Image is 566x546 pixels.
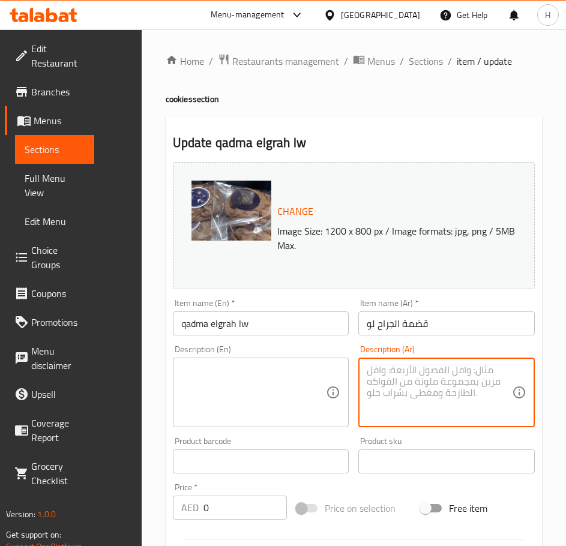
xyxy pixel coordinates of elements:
[457,54,512,68] span: item / update
[31,85,85,99] span: Branches
[209,54,213,68] li: /
[181,500,199,515] p: AED
[31,41,85,70] span: Edit Restaurant
[325,501,396,515] span: Price on selection
[166,54,204,68] a: Home
[358,449,535,473] input: Please enter product sku
[31,387,85,401] span: Upsell
[448,54,452,68] li: /
[341,8,420,22] div: [GEOGRAPHIC_DATA]
[232,54,339,68] span: Restaurants management
[31,344,85,373] span: Menu disclaimer
[173,134,535,152] h2: Update qadma elgrah lw
[409,54,443,68] a: Sections
[5,337,94,380] a: Menu disclaimer
[31,243,85,272] span: Choice Groups
[6,527,61,542] span: Get support on:
[5,380,94,409] a: Upsell
[277,203,313,220] span: Change
[367,54,395,68] span: Menus
[5,106,94,135] a: Menus
[5,77,94,106] a: Branches
[191,181,271,241] img: mmw_638930480641036656
[15,207,94,236] a: Edit Menu
[34,113,85,128] span: Menus
[6,506,35,522] span: Version:
[449,501,487,515] span: Free item
[5,279,94,308] a: Coupons
[358,311,535,335] input: Enter name Ar
[31,416,85,445] span: Coverage Report
[15,164,94,207] a: Full Menu View
[25,214,85,229] span: Edit Menu
[400,54,404,68] li: /
[272,224,516,253] p: Image Size: 1200 x 800 px / Image formats: jpg, png / 5MB Max.
[5,409,94,452] a: Coverage Report
[173,311,349,335] input: Enter name En
[353,53,395,69] a: Menus
[5,308,94,337] a: Promotions
[37,506,56,522] span: 1.0.0
[31,315,85,329] span: Promotions
[31,459,85,488] span: Grocery Checklist
[15,135,94,164] a: Sections
[344,54,348,68] li: /
[211,8,285,22] div: Menu-management
[25,142,85,157] span: Sections
[5,452,94,495] a: Grocery Checklist
[203,496,287,520] input: Please enter price
[5,236,94,279] a: Choice Groups
[25,171,85,200] span: Full Menu View
[31,286,85,301] span: Coupons
[272,199,318,224] button: Change
[166,53,542,69] nav: breadcrumb
[5,34,94,77] a: Edit Restaurant
[166,93,542,105] h4: cookies section
[173,449,349,473] input: Please enter product barcode
[545,8,550,22] span: H
[218,53,339,69] a: Restaurants management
